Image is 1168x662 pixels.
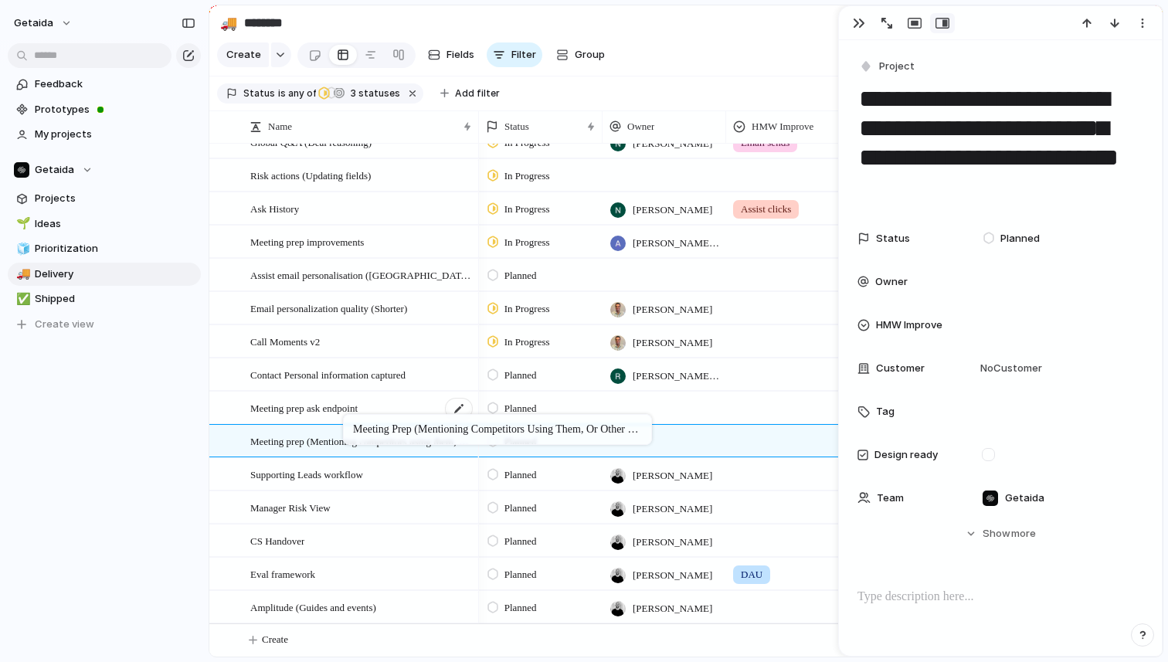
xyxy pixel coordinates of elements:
span: In Progress [504,334,550,350]
span: 3 [346,87,358,99]
button: Create [217,42,269,67]
span: Planned [1000,231,1040,246]
span: Add filter [455,87,500,100]
span: [PERSON_NAME] [633,335,712,351]
span: Name [268,119,292,134]
span: is [278,87,286,100]
span: Planned [504,534,537,549]
span: Supporting Leads workflow [250,465,363,483]
span: Status [876,231,910,246]
span: [PERSON_NAME] [633,501,712,517]
span: [PERSON_NAME] [633,568,712,583]
span: [PERSON_NAME] [633,535,712,550]
span: In Progress [504,235,550,250]
span: Owner [627,119,654,134]
span: [PERSON_NAME] [633,202,712,218]
span: Fields [446,47,474,63]
button: 🌱 [14,216,29,232]
span: In Progress [504,168,550,184]
button: 3 statuses [317,85,403,102]
span: Risk actions (Updating fields) [250,166,371,184]
div: 🚚 [220,12,237,33]
span: [PERSON_NAME] [633,302,712,317]
span: Planned [504,401,537,416]
button: Group [548,42,613,67]
span: getaida [14,15,53,31]
button: getaida [7,11,80,36]
span: Manager Risk View [250,498,331,516]
span: any of [286,87,316,100]
span: [PERSON_NAME] [633,136,712,151]
span: Meeting prep improvements [250,233,364,250]
span: My projects [35,127,195,142]
span: Filter [511,47,536,63]
span: Design ready [874,447,938,463]
span: HMW Improve [752,119,813,134]
span: Meeting prep ask endpoint [250,399,358,416]
span: HMW Improve [876,317,942,333]
a: 🚚Delivery [8,263,201,286]
span: Owner [875,274,908,290]
span: Planned [504,567,537,582]
span: Prototypes [35,102,195,117]
button: 🚚 [216,11,241,36]
span: Tag [876,404,895,419]
span: Email personalization quality (Shorter) [250,299,407,317]
span: CS Handover [250,531,304,549]
span: Customer [876,361,925,376]
span: Planned [504,501,537,516]
div: 🧊 [16,240,27,258]
span: Getaida [1005,491,1044,506]
span: Create [262,632,288,647]
button: Showmore [857,520,1143,548]
span: more [1011,526,1036,541]
a: 🌱Ideas [8,212,201,236]
span: Call Moments v2 [250,332,320,350]
button: 🧊 [14,241,29,256]
span: [PERSON_NAME] Sarma [633,236,719,251]
a: Projects [8,187,201,210]
button: Fields [422,42,480,67]
div: Meeting prep (Mentioning competitors using them, or other similar companies) [353,423,642,436]
div: 🌱 [16,215,27,233]
span: [PERSON_NAME] [PERSON_NAME] [633,368,719,384]
span: Group [575,47,605,63]
span: Create view [35,317,94,332]
span: Feedback [35,76,195,92]
span: Eval framework [250,565,315,582]
span: Create [226,47,261,63]
span: Getaida [35,162,74,178]
span: Contact Personal information captured [250,365,406,383]
a: Feedback [8,73,201,96]
span: [PERSON_NAME] [633,468,712,484]
span: In Progress [504,202,550,217]
a: ✅Shipped [8,287,201,311]
span: In Progress [504,301,550,317]
a: Prototypes [8,98,201,121]
a: My projects [8,123,201,146]
span: Planned [504,268,537,283]
span: Project [879,59,915,74]
button: ✅ [14,291,29,307]
span: Status [243,87,275,100]
span: Team [877,491,904,506]
span: [PERSON_NAME] [633,601,712,616]
button: Getaida [8,158,201,182]
button: Filter [487,42,542,67]
span: Show [983,526,1010,541]
div: ✅ [16,290,27,308]
a: 🧊Prioritization [8,237,201,260]
span: DAU [741,567,762,582]
button: 🚚 [14,266,29,282]
span: Status [504,119,529,134]
span: Projects [35,191,195,206]
button: Project [856,56,919,78]
button: isany of [275,85,319,102]
span: Ask History [250,199,299,217]
span: statuses [346,87,400,100]
button: Add filter [431,83,509,104]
